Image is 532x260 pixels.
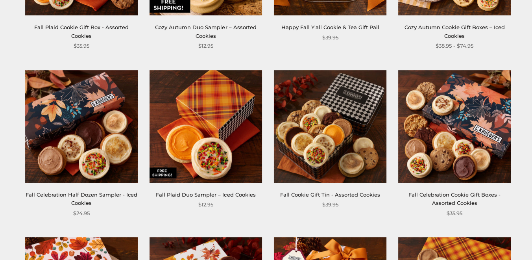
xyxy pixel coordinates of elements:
[25,70,138,183] img: Fall Celebration Half Dozen Sampler - Iced Cookies
[408,191,501,206] a: Fall Celebration Cookie Gift Boxes - Assorted Cookies
[198,42,213,50] span: $12.95
[274,70,386,183] img: Fall Cookie Gift Tin - Assorted Cookies
[6,230,81,254] iframe: Sign Up via Text for Offers
[280,191,380,198] a: Fall Cookie Gift Tin - Assorted Cookies
[156,191,255,198] a: Fall Plaid Duo Sampler – Iced Cookies
[74,42,89,50] span: $35.95
[405,24,505,39] a: Cozy Autumn Cookie Gift Boxes – Iced Cookies
[26,191,137,206] a: Fall Celebration Half Dozen Sampler - Iced Cookies
[398,70,511,183] img: Fall Celebration Cookie Gift Boxes - Assorted Cookies
[447,209,462,217] span: $35.95
[34,24,129,39] a: Fall Plaid Cookie Gift Box - Assorted Cookies
[281,24,379,30] a: Happy Fall Y'all Cookie & Tea Gift Pail
[436,42,473,50] span: $38.95 - $74.95
[198,201,213,209] span: $12.95
[73,209,90,217] span: $24.95
[322,33,338,42] span: $39.95
[322,201,338,209] span: $39.95
[155,24,256,39] a: Cozy Autumn Duo Sampler – Assorted Cookies
[150,70,262,183] img: Fall Plaid Duo Sampler – Iced Cookies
